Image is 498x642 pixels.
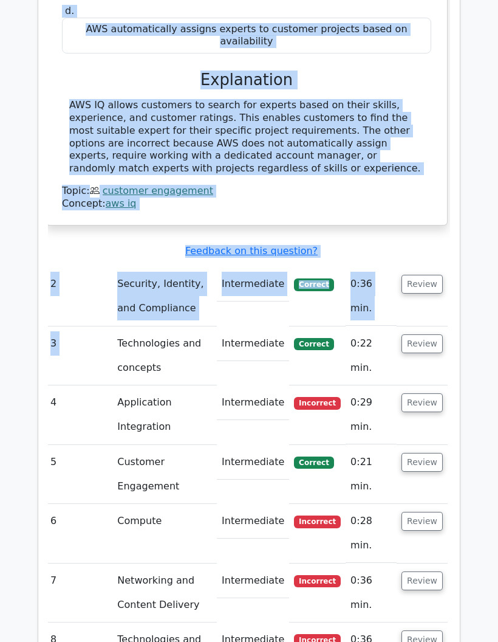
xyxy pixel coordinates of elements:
[346,504,397,563] td: 0:28 min.
[112,445,217,504] td: Customer Engagement
[401,453,443,472] button: Review
[217,326,289,361] td: Intermediate
[69,71,424,89] h3: Explanation
[217,564,289,598] td: Intermediate
[69,99,424,175] div: AWS IQ allows customers to search for experts based on their skills, experience, and customer rat...
[294,338,333,350] span: Correct
[346,326,397,385] td: 0:22 min.
[103,185,213,196] a: customer engagement
[112,326,217,385] td: Technologies and concepts
[401,275,443,294] button: Review
[294,278,333,291] span: Correct
[294,575,341,587] span: Incorrect
[401,334,443,353] button: Review
[401,393,443,412] button: Review
[112,564,217,623] td: Networking and Content Delivery
[217,385,289,420] td: Intermediate
[46,385,112,444] td: 4
[346,385,397,444] td: 0:29 min.
[217,504,289,539] td: Intermediate
[401,571,443,590] button: Review
[185,245,318,257] a: Feedback on this question?
[346,445,397,504] td: 0:21 min.
[106,198,137,209] a: aws iq
[112,267,217,326] td: Security, Identity, and Compliance
[62,198,431,210] div: Concept:
[112,504,217,563] td: Compute
[46,564,112,623] td: 7
[401,512,443,531] button: Review
[217,445,289,480] td: Intermediate
[294,516,341,528] span: Incorrect
[294,397,341,409] span: Incorrect
[65,5,74,16] span: d.
[62,185,431,198] div: Topic:
[62,18,431,54] div: AWS automatically assigns experts to customer projects based on availability
[346,267,397,326] td: 0:36 min.
[346,564,397,623] td: 0:36 min.
[46,326,112,385] td: 3
[46,504,112,563] td: 6
[217,267,289,302] td: Intermediate
[294,457,333,469] span: Correct
[112,385,217,444] td: Application Integration
[46,445,112,504] td: 5
[46,267,112,326] td: 2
